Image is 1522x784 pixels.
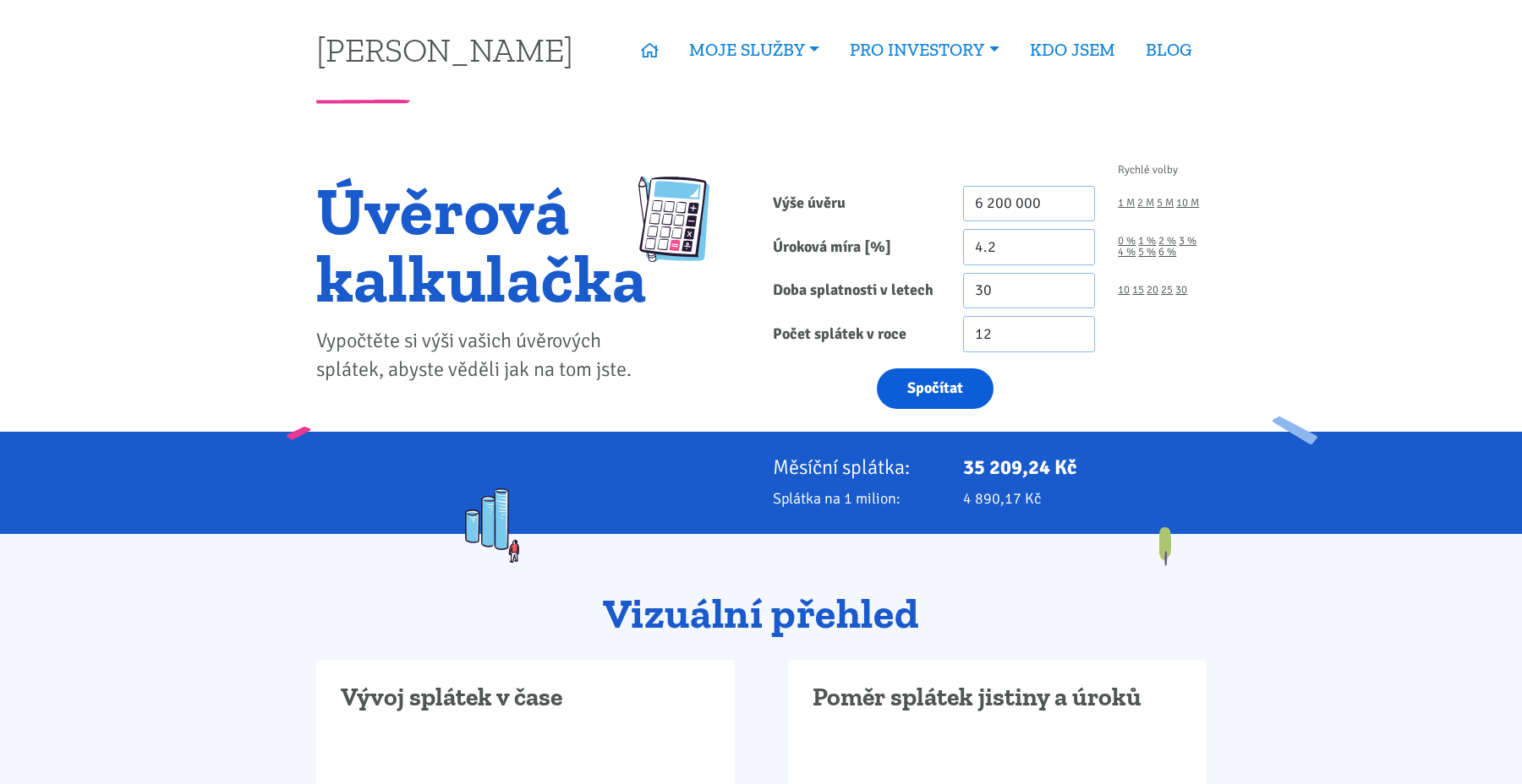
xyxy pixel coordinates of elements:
p: Měsíční splátka: [773,455,940,479]
a: KDO JSEM [1015,30,1131,69]
a: 20 [1147,285,1158,296]
h2: Vizuální přehled [316,591,1207,637]
a: 1 % [1138,236,1156,247]
a: 2 % [1158,236,1176,247]
p: 4 890,17 Kč [963,487,1207,510]
h1: Úvěrová kalkulačka [316,177,647,312]
p: Vypočtěte si výši vašich úvěrových splátek, abyste věděli jak na tom jste. [316,327,647,384]
a: MOJE SLUŽBY [674,30,835,69]
label: Úroková míra [%] [761,229,951,265]
a: 5 M [1157,198,1174,209]
a: 5 % [1138,247,1156,258]
p: 35 209,24 Kč [963,455,1207,479]
a: 3 % [1179,236,1196,247]
a: 25 [1161,285,1173,296]
h3: Vývoj splátek v čase [341,682,710,714]
a: [PERSON_NAME] [316,33,573,66]
a: PRO INVESTORY [835,30,1014,69]
a: 4 % [1118,247,1136,258]
p: Splátka na 1 milion: [773,487,940,510]
a: 6 % [1158,247,1176,258]
a: 10 M [1176,198,1199,209]
h3: Poměr splátek jistiny a úroků [813,682,1182,714]
a: 0 % [1118,236,1136,247]
a: 15 [1132,285,1144,296]
a: 2 M [1137,198,1154,209]
a: 1 M [1118,198,1135,209]
button: Spočítat [877,368,994,410]
label: Doba splatnosti v letech [761,273,951,309]
a: 10 [1118,285,1130,296]
label: Počet splátek v roce [761,316,951,352]
label: Výše úvěru [761,186,951,222]
a: 30 [1175,285,1187,296]
a: BLOG [1131,30,1207,69]
span: Rychlé volby [1118,165,1178,176]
